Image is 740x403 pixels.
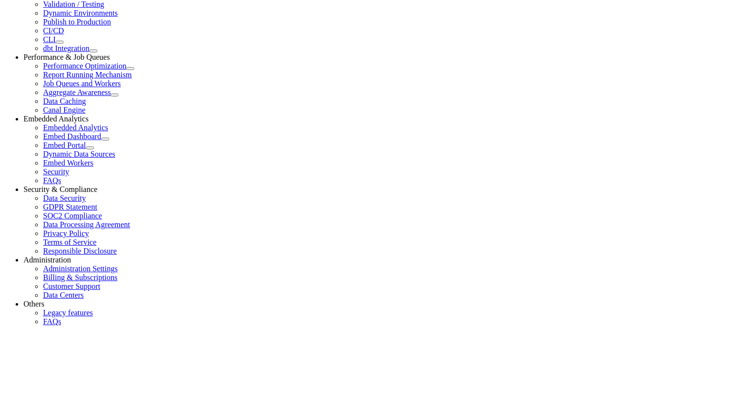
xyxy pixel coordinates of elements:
[43,167,69,176] a: Security
[23,53,110,61] a: Performance & Job Queues
[43,176,61,185] a: FAQs
[43,44,90,52] a: dbt Integration
[43,106,86,114] a: Canal Engine
[43,159,93,167] a: Embed Workers
[43,141,86,149] a: Embed Portal
[101,138,109,141] button: Expand sidebar category 'Embed Dashboard'
[43,317,61,326] a: FAQs
[23,115,89,123] a: Embedded Analytics
[43,150,116,158] a: Dynamic Data Sources
[43,291,84,299] a: Data Centers
[111,94,118,96] button: Expand sidebar category 'Aggregate Awareness'
[43,97,86,105] a: Data Caching
[43,194,86,202] a: Data Security
[43,229,89,237] a: Privacy Policy
[43,79,121,88] a: Job Queues and Workers
[43,308,93,317] a: Legacy features
[90,49,97,52] button: Expand sidebar category 'dbt Integration'
[23,185,97,193] a: Security & Compliance
[43,71,132,79] a: Report Running Mechanism
[43,9,117,17] a: Dynamic Environments
[43,26,64,35] a: CI/CD
[43,62,126,70] a: Performance Optimization
[43,18,111,26] a: Publish to Production
[43,247,117,255] a: Responsible Disclosure
[43,203,97,211] a: GDPR Statement
[43,264,117,273] a: Administration Settings
[43,35,56,44] a: CLI
[86,146,94,149] button: Expand sidebar category 'Embed Portal'
[43,132,101,141] a: Embed Dashboard
[43,238,96,246] a: Terms of Service
[43,88,111,96] a: Aggregate Awareness
[43,220,130,229] a: Data Processing Agreement
[43,212,102,220] a: SOC2 Compliance
[43,123,108,132] a: Embedded Analytics
[56,41,64,44] button: Expand sidebar category 'CLI'
[126,67,134,70] button: Expand sidebar category 'Performance Optimization'
[23,256,71,264] a: Administration
[43,273,117,282] a: Billing & Subscriptions
[23,300,45,308] a: Others
[43,282,100,290] a: Customer Support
